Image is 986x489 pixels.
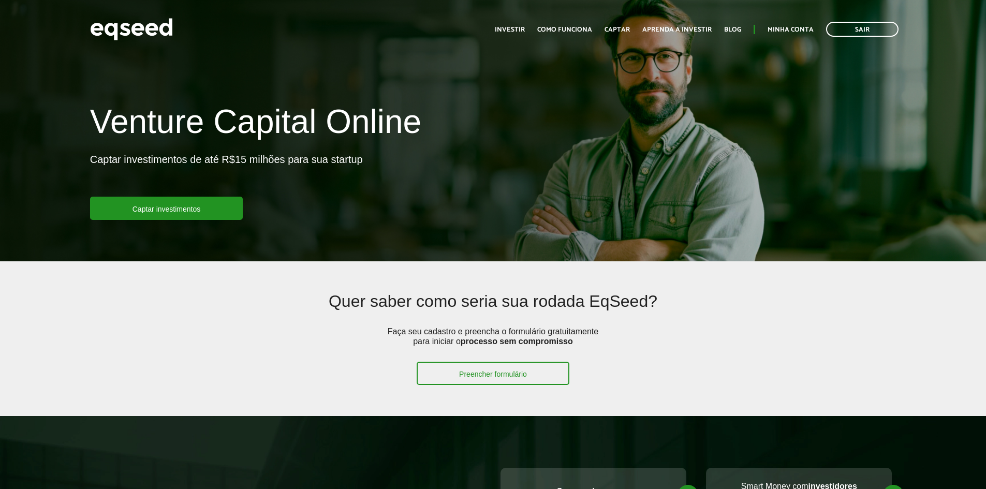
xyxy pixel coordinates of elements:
[605,26,630,33] a: Captar
[90,153,363,197] p: Captar investimentos de até R$15 milhões para sua startup
[90,197,243,220] a: Captar investimentos
[90,16,173,43] img: EqSeed
[417,362,569,385] a: Preencher formulário
[642,26,712,33] a: Aprenda a investir
[768,26,814,33] a: Minha conta
[90,103,421,145] h1: Venture Capital Online
[537,26,592,33] a: Como funciona
[724,26,741,33] a: Blog
[826,22,899,37] a: Sair
[384,327,601,362] p: Faça seu cadastro e preencha o formulário gratuitamente para iniciar o
[461,337,573,346] strong: processo sem compromisso
[172,292,814,326] h2: Quer saber como seria sua rodada EqSeed?
[495,26,525,33] a: Investir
